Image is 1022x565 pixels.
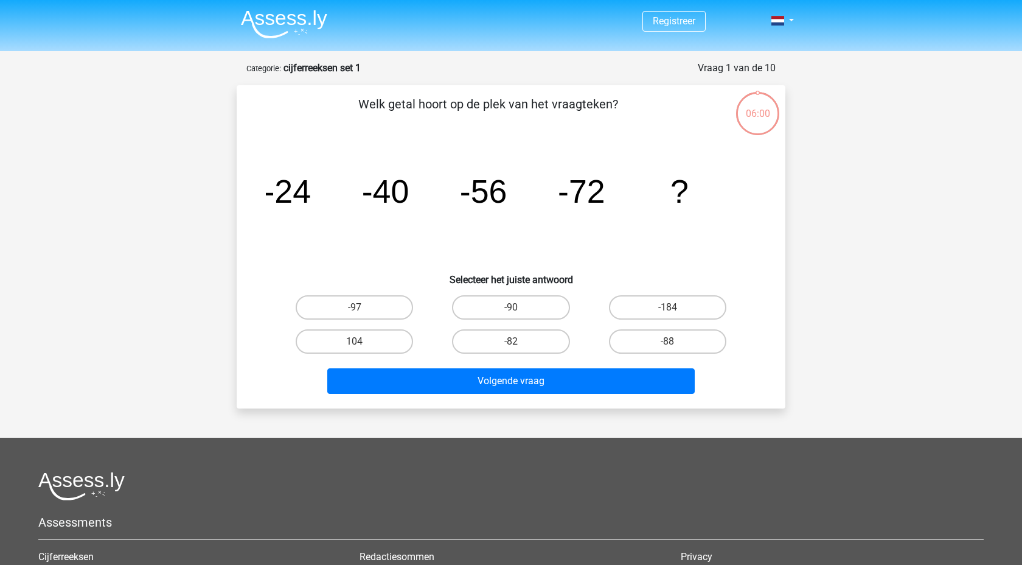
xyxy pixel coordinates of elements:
tspan: -40 [362,173,409,209]
a: Privacy [681,551,712,563]
label: -90 [452,295,569,320]
label: -184 [609,295,726,320]
img: Assessly logo [38,472,125,500]
button: Volgende vraag [327,368,695,394]
strong: cijferreeksen set 1 [283,62,361,74]
a: Registreer [653,15,695,27]
tspan: -24 [263,173,311,209]
tspan: -72 [558,173,605,209]
label: -97 [296,295,413,320]
label: -82 [452,329,569,354]
label: -88 [609,329,726,354]
div: 06:00 [735,91,780,121]
tspan: ? [670,173,689,209]
h6: Selecteer het juiste antwoord [256,264,766,286]
div: Vraag 1 van de 10 [698,61,776,75]
p: Welk getal hoort op de plek van het vraagteken? [256,95,720,132]
img: Assessly [241,10,327,38]
label: 104 [296,329,413,354]
tspan: -56 [460,173,507,209]
a: Redactiesommen [360,551,434,563]
a: Cijferreeksen [38,551,94,563]
small: Categorie: [246,64,281,73]
h5: Assessments [38,515,984,530]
